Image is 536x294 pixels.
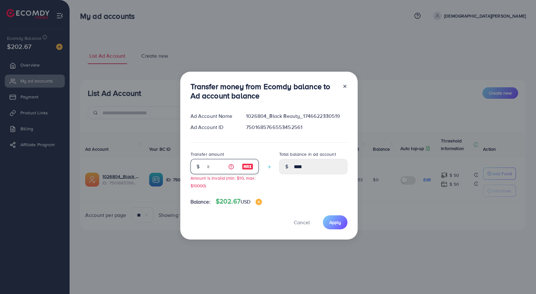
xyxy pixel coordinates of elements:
span: Cancel [294,219,310,226]
div: Ad Account Name [185,112,241,120]
span: Balance: [190,198,211,205]
div: 1026804_Black Beauty_1746622330519 [241,112,352,120]
div: Ad Account ID [185,124,241,131]
img: image [242,163,253,170]
span: USD [241,198,250,205]
small: Amount is invalid (min: $10, max: $10000) [190,175,256,188]
h4: $202.67 [216,197,262,205]
h3: Transfer money from Ecomdy balance to Ad account balance [190,82,337,100]
div: 7501685766553452561 [241,124,352,131]
span: Apply [329,219,341,226]
button: Apply [323,215,347,229]
label: Total balance in ad account [279,151,336,157]
button: Cancel [286,215,318,229]
label: Transfer amount [190,151,224,157]
iframe: Chat [509,265,531,289]
img: image [256,199,262,205]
